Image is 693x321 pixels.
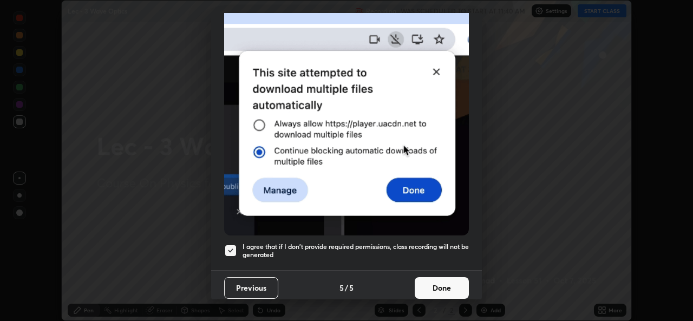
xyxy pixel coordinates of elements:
[224,277,278,299] button: Previous
[339,282,344,293] h4: 5
[345,282,348,293] h4: /
[349,282,354,293] h4: 5
[243,243,469,259] h5: I agree that if I don't provide required permissions, class recording will not be generated
[415,277,469,299] button: Done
